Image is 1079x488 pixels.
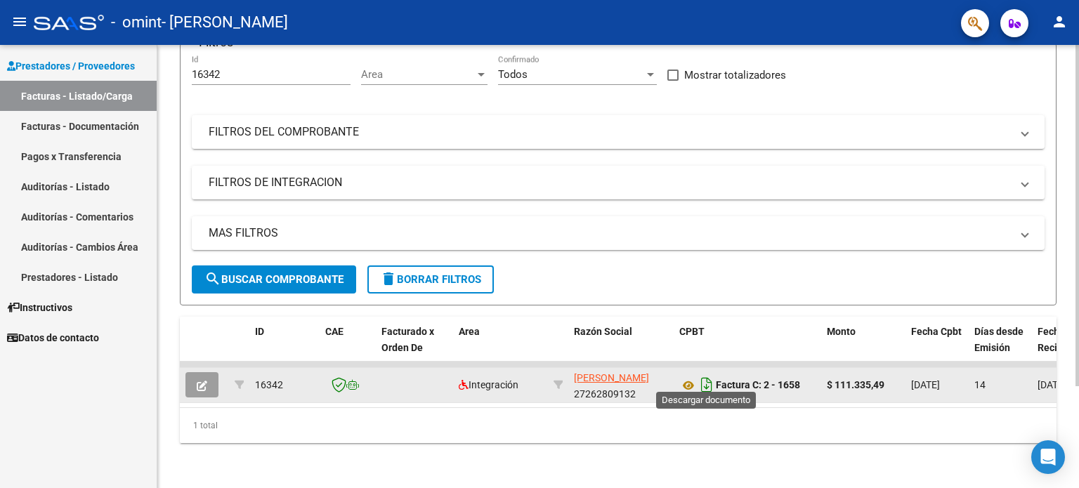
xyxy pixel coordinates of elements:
[111,7,162,38] span: - omint
[1051,13,1068,30] mat-icon: person
[574,372,649,383] span: [PERSON_NAME]
[679,326,705,337] span: CPBT
[380,270,397,287] mat-icon: delete
[716,380,800,391] strong: Factura C: 2 - 1658
[209,175,1011,190] mat-panel-title: FILTROS DE INTEGRACION
[498,68,528,81] span: Todos
[192,265,356,294] button: Buscar Comprobante
[367,265,494,294] button: Borrar Filtros
[180,408,1057,443] div: 1 total
[376,317,453,378] datatable-header-cell: Facturado x Orden De
[974,379,986,390] span: 14
[204,270,221,287] mat-icon: search
[827,326,856,337] span: Monto
[255,379,283,390] span: 16342
[674,317,821,378] datatable-header-cell: CPBT
[192,115,1045,149] mat-expansion-panel-header: FILTROS DEL COMPROBANTE
[209,124,1011,140] mat-panel-title: FILTROS DEL COMPROBANTE
[905,317,969,378] datatable-header-cell: Fecha Cpbt
[568,317,674,378] datatable-header-cell: Razón Social
[974,326,1024,353] span: Días desde Emisión
[162,7,288,38] span: - [PERSON_NAME]
[574,370,668,400] div: 27262809132
[698,374,716,396] i: Descargar documento
[1038,326,1077,353] span: Fecha Recibido
[821,317,905,378] datatable-header-cell: Monto
[827,379,884,390] strong: $ 111.335,49
[459,379,518,390] span: Integración
[11,13,28,30] mat-icon: menu
[453,317,548,378] datatable-header-cell: Area
[7,330,99,345] span: Datos de contacto
[1038,379,1066,390] span: [DATE]
[192,216,1045,250] mat-expansion-panel-header: MAS FILTROS
[911,326,962,337] span: Fecha Cpbt
[381,326,434,353] span: Facturado x Orden De
[574,326,632,337] span: Razón Social
[7,300,72,315] span: Instructivos
[969,317,1032,378] datatable-header-cell: Días desde Emisión
[1031,440,1065,474] div: Open Intercom Messenger
[325,326,344,337] span: CAE
[7,58,135,74] span: Prestadores / Proveedores
[380,273,481,286] span: Borrar Filtros
[459,326,480,337] span: Area
[192,166,1045,199] mat-expansion-panel-header: FILTROS DE INTEGRACION
[320,317,376,378] datatable-header-cell: CAE
[209,225,1011,241] mat-panel-title: MAS FILTROS
[204,273,344,286] span: Buscar Comprobante
[249,317,320,378] datatable-header-cell: ID
[361,68,475,81] span: Area
[684,67,786,84] span: Mostrar totalizadores
[911,379,940,390] span: [DATE]
[255,326,264,337] span: ID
